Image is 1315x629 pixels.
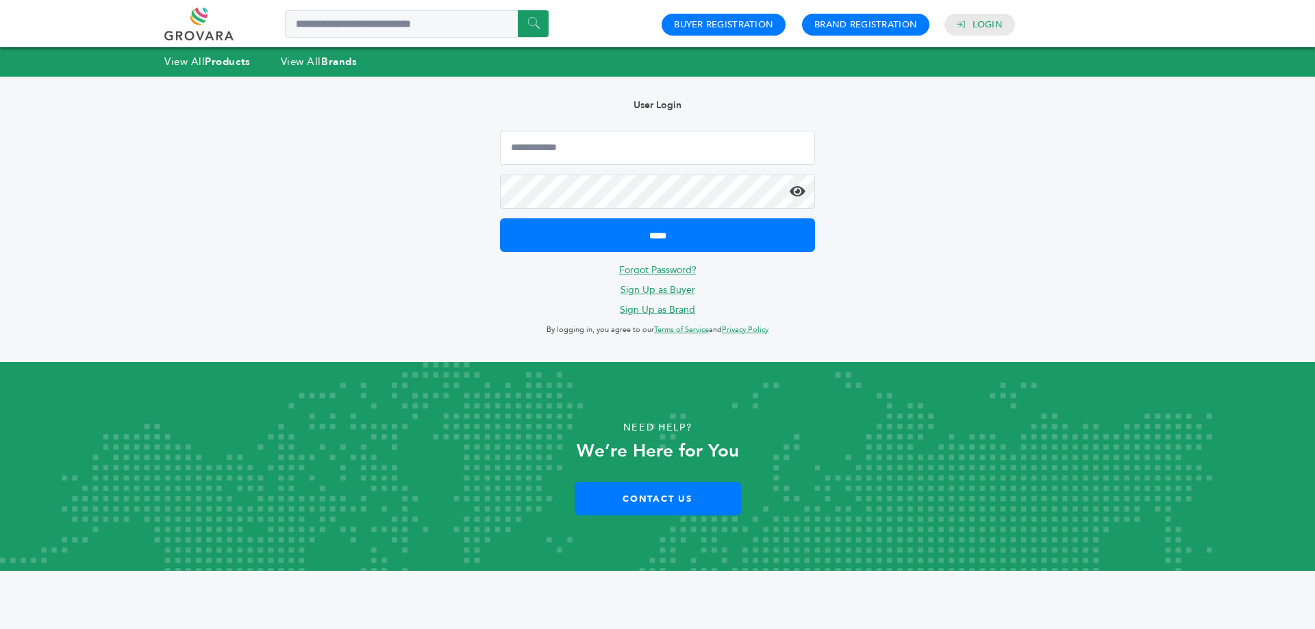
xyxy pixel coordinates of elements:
input: Password [500,175,815,209]
input: Email Address [500,131,815,165]
strong: Products [205,55,250,68]
a: Login [973,18,1003,31]
a: View AllProducts [164,55,251,68]
b: User Login [634,99,681,112]
a: Sign Up as Brand [620,303,695,316]
input: Search a product or brand... [285,10,549,38]
strong: We’re Here for You [577,439,739,463]
strong: Brands [321,55,357,68]
a: Buyer Registration [674,18,773,31]
p: Need Help? [66,418,1249,438]
a: Privacy Policy [722,324,768,335]
a: Terms of Service [654,324,709,335]
a: View AllBrands [281,55,358,68]
a: Brand Registration [814,18,917,31]
p: By logging in, you agree to our and [500,322,815,338]
a: Forgot Password? [619,264,697,277]
a: Sign Up as Buyer [621,283,695,296]
a: Contact Us [575,482,741,515]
